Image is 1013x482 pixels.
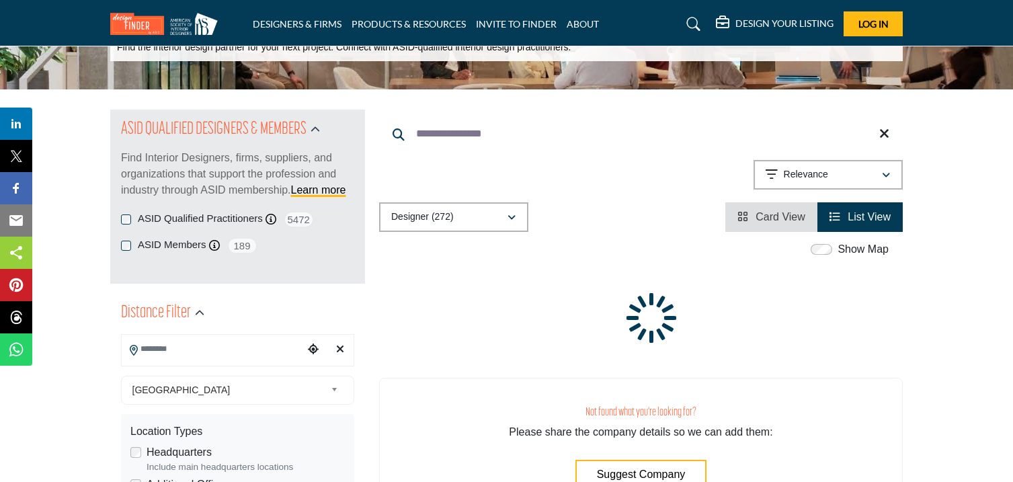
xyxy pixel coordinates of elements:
a: View List [829,211,891,223]
button: Log In [844,11,903,36]
h2: Distance Filter [121,301,191,325]
div: Clear search location [330,335,350,364]
label: Headquarters [147,444,212,460]
a: PRODUCTS & RESOURCES [352,18,466,30]
a: ABOUT [567,18,599,30]
a: Learn more [291,184,346,196]
span: 189 [227,237,257,254]
label: Show Map [838,241,889,257]
span: 5472 [284,211,314,228]
h5: DESIGN YOUR LISTING [735,17,834,30]
li: List View [817,202,903,232]
input: ASID Members checkbox [121,241,131,251]
input: Search Keyword [379,118,903,150]
div: Choose your current location [303,335,323,364]
p: Find the interior design partner for your next project. Connect with ASID-qualified interior desi... [117,41,571,54]
a: View Card [737,211,805,223]
a: Search [674,13,709,35]
label: ASID Members [138,237,206,253]
div: Include main headquarters locations [147,460,345,474]
h3: Not found what you're looking for? [407,405,875,419]
button: Relevance [754,160,903,190]
span: Log In [858,18,889,30]
label: ASID Qualified Practitioners [138,211,263,227]
img: Site Logo [110,13,225,35]
span: Card View [756,211,805,223]
span: Suggest Company [597,469,686,480]
button: Designer (272) [379,202,528,232]
input: Search Location [122,336,303,362]
span: List View [848,211,891,223]
div: DESIGN YOUR LISTING [716,16,834,32]
span: Please share the company details so we can add them: [509,426,772,438]
div: Location Types [130,424,345,440]
p: Relevance [784,168,828,182]
a: INVITE TO FINDER [476,18,557,30]
h2: ASID QUALIFIED DESIGNERS & MEMBERS [121,118,307,142]
a: DESIGNERS & FIRMS [253,18,341,30]
input: ASID Qualified Practitioners checkbox [121,214,131,225]
p: Designer (272) [391,210,454,224]
span: [GEOGRAPHIC_DATA] [132,382,326,398]
li: Card View [725,202,817,232]
p: Find Interior Designers, firms, suppliers, and organizations that support the profession and indu... [121,150,354,198]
